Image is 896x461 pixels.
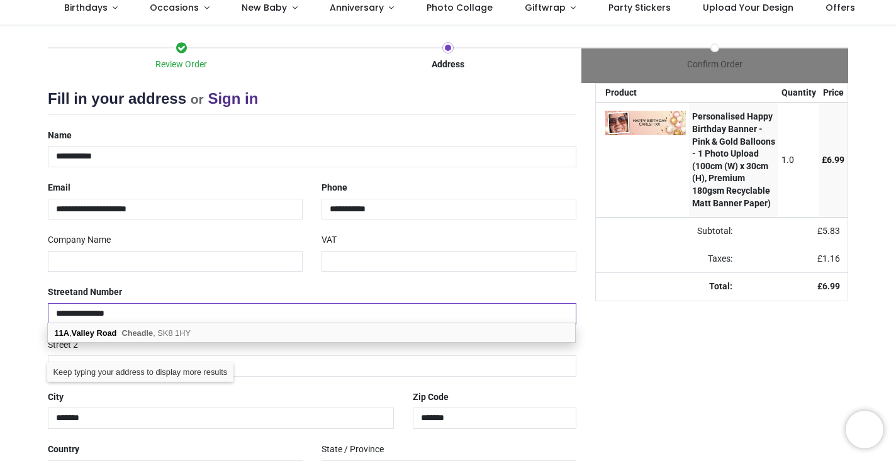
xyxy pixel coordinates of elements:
[596,218,740,245] td: Subtotal:
[47,362,234,382] div: Keep typing your address to display more results
[48,177,70,199] label: Email
[48,335,78,356] label: Street 2
[322,439,384,460] label: State / Province
[709,281,732,291] strong: Total:
[322,177,347,199] label: Phone
[64,1,108,14] span: Birthdays
[427,1,493,14] span: Photo Collage
[48,439,79,460] label: Country
[608,1,671,14] span: Party Stickers
[150,1,199,14] span: Occasions
[781,154,816,167] div: 1.0
[822,281,840,291] span: 6.99
[48,387,64,408] label: City
[413,387,449,408] label: Zip Code
[48,323,575,343] div: address list
[242,1,287,14] span: New Baby
[819,84,848,103] th: Price
[48,90,186,107] span: Fill in your address
[778,84,819,103] th: Quantity
[822,155,844,165] span: £
[817,253,840,264] span: £
[596,84,689,103] th: Product
[73,287,122,297] span: and Number
[48,230,111,251] label: Company Name
[703,1,793,14] span: Upload Your Design
[826,1,855,14] span: Offers
[322,230,337,251] label: VAT
[121,328,153,338] b: Cheadle
[846,411,883,448] iframe: Brevo live chat
[191,92,204,106] small: or
[692,111,775,208] strong: Personalised Happy Birthday Banner - Pink & Gold Balloons - 1 Photo Upload (100cm (W) x 30cm (H),...
[817,281,840,291] strong: £
[605,111,686,135] img: ZX1E2XUW7PYrn215PIUh7RplBfyA5t38cfMPhbsAAAAAElFTkSuQmCC
[48,58,315,71] div: Review Order
[121,328,191,338] span: , SK8 1HY
[96,328,116,338] b: Road
[72,328,94,338] b: Valley
[48,282,122,303] label: Street
[208,90,258,107] a: Sign in
[581,58,848,71] div: Confirm Order
[48,125,72,147] label: Name
[817,226,840,236] span: £
[827,155,844,165] span: 6.99
[822,253,840,264] span: 1.16
[525,1,566,14] span: Giftwrap
[48,323,575,342] div: ,
[330,1,384,14] span: Anniversary
[596,245,740,273] td: Taxes:
[822,226,840,236] span: 5.83
[55,328,69,338] b: 11A
[315,58,581,71] div: Address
